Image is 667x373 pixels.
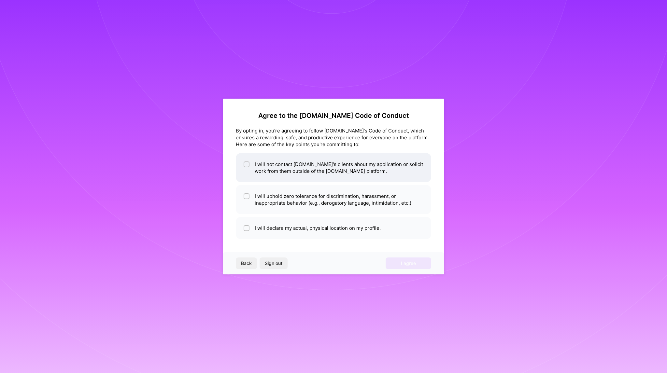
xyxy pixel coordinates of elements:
span: Sign out [265,260,282,267]
button: Back [236,257,257,269]
li: I will uphold zero tolerance for discrimination, harassment, or inappropriate behavior (e.g., der... [236,185,431,214]
li: I will not contact [DOMAIN_NAME]'s clients about my application or solicit work from them outside... [236,153,431,182]
button: Sign out [260,257,288,269]
h2: Agree to the [DOMAIN_NAME] Code of Conduct [236,112,431,119]
span: Back [241,260,252,267]
li: I will declare my actual, physical location on my profile. [236,217,431,239]
div: By opting in, you're agreeing to follow [DOMAIN_NAME]'s Code of Conduct, which ensures a rewardin... [236,127,431,148]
